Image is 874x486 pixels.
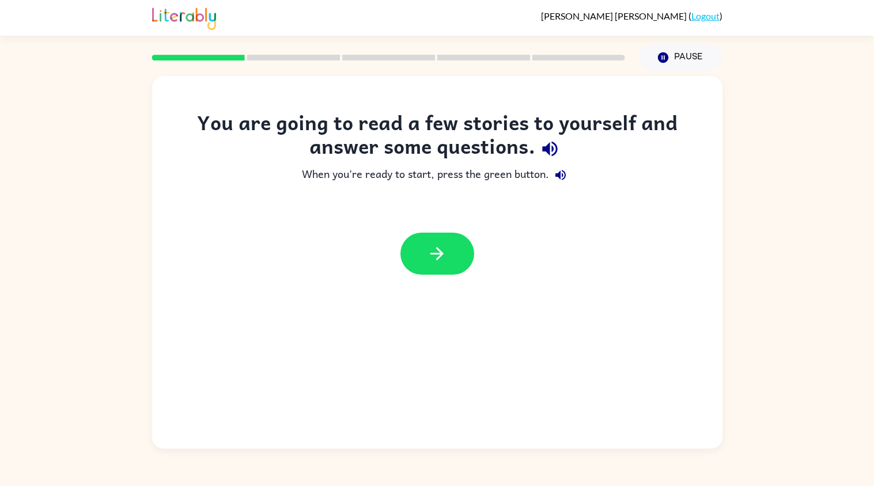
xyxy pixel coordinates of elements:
img: Literably [152,5,216,30]
div: When you're ready to start, press the green button. [175,164,699,187]
div: You are going to read a few stories to yourself and answer some questions. [175,111,699,164]
div: ( ) [541,10,722,21]
span: [PERSON_NAME] [PERSON_NAME] [541,10,688,21]
button: Pause [639,44,722,71]
a: Logout [691,10,720,21]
